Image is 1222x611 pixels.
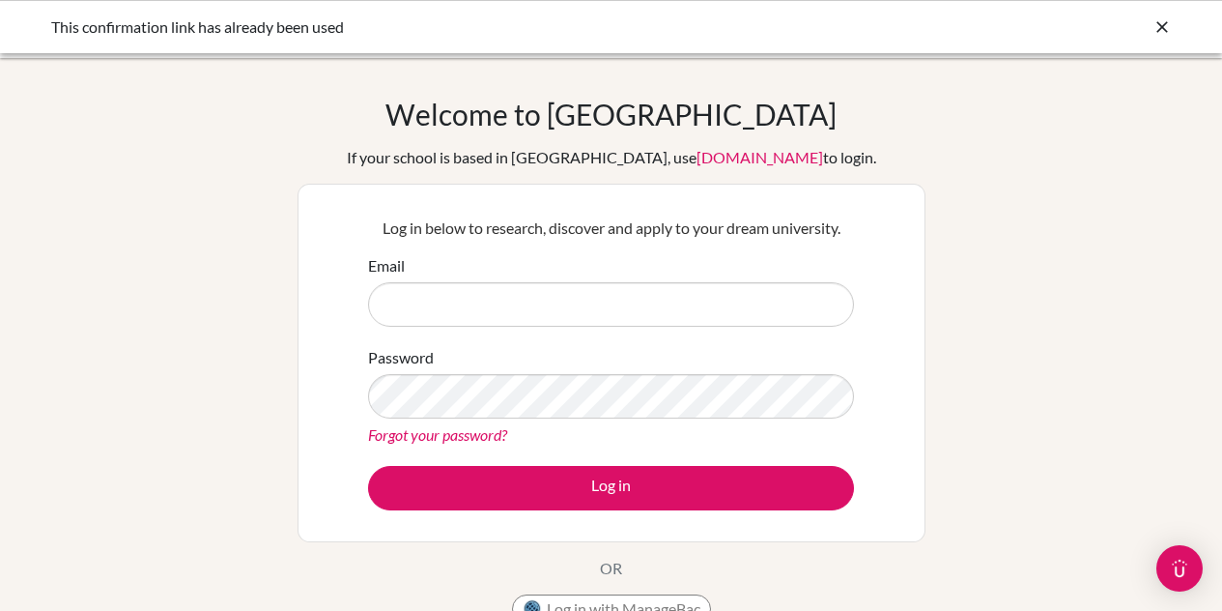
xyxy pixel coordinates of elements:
[368,254,405,277] label: Email
[368,346,434,369] label: Password
[368,217,854,240] p: Log in below to research, discover and apply to your dream university.
[696,148,823,166] a: [DOMAIN_NAME]
[368,425,507,444] a: Forgot your password?
[51,15,882,39] div: This confirmation link has already been used
[600,557,622,580] p: OR
[347,146,876,169] div: If your school is based in [GEOGRAPHIC_DATA], use to login.
[368,466,854,510] button: Log in
[385,97,837,131] h1: Welcome to [GEOGRAPHIC_DATA]
[1156,545,1203,592] div: Open Intercom Messenger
